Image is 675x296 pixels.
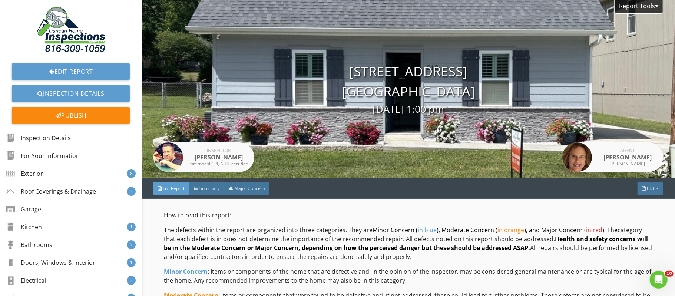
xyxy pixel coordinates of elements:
div: 1 [127,223,136,231]
div: 3 [127,187,136,196]
span: Full Report [163,185,185,191]
span: Summary [199,185,219,191]
div: 2 [127,240,136,249]
div: 3 [127,276,136,285]
div: [STREET_ADDRESS] [GEOGRAPHIC_DATA] [142,62,675,117]
a: Edit Report [12,63,130,80]
span: PDF [647,185,655,191]
img: 20220112_143039.jpg [153,142,183,172]
span: in red [586,226,602,234]
span: : Items or components of the home that are defective and, in the opinion of the inspector, may be... [164,267,651,285]
div: Inspector [189,148,248,153]
span: in orange [497,226,524,234]
span: Minor Concern ( [373,226,418,234]
div: Exterior [6,169,43,178]
a: Inspection Details [12,85,130,102]
div: 8 [127,169,136,178]
img: data [562,142,592,172]
div: [PERSON_NAME] [598,153,657,162]
div: Publish [12,107,130,124]
span: in blue [418,226,437,234]
div: Garage [6,205,41,214]
div: Kitchen [6,223,42,231]
span: ), Moderate Concern ( [437,226,497,234]
div: Electrical [6,276,46,285]
p: The defects within the report are organized into three categories. They are category that each de... [164,226,653,261]
span: ), and Major Concern ( [524,226,586,234]
div: Internachi CPI, AHIT certified [189,162,248,166]
div: 1 [127,258,136,267]
div: Inspection Details [6,134,71,142]
div: [PERSON_NAME] [189,153,248,162]
div: Bathrooms [6,240,52,249]
div: [DATE] 1:00 pm [142,102,675,117]
img: Logo_DHI_Final_RGB_Full_Color.jpg [35,6,106,55]
a: Inspector [PERSON_NAME] Internachi CPI, AHIT certified [153,142,254,172]
span: 10 [665,271,674,277]
p: How to read this report: [164,211,653,220]
span: ). The [602,226,618,234]
div: Doors, Windows & Interior [6,258,95,267]
div: Agent [598,148,657,153]
span: Major Concern [234,185,265,191]
span: Minor Concern [164,267,208,276]
div: [PERSON_NAME] [598,162,657,166]
div: Roof Coverings & Drainage [6,187,96,196]
iframe: Intercom live chat [650,271,668,289]
div: For Your Information [6,151,80,160]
